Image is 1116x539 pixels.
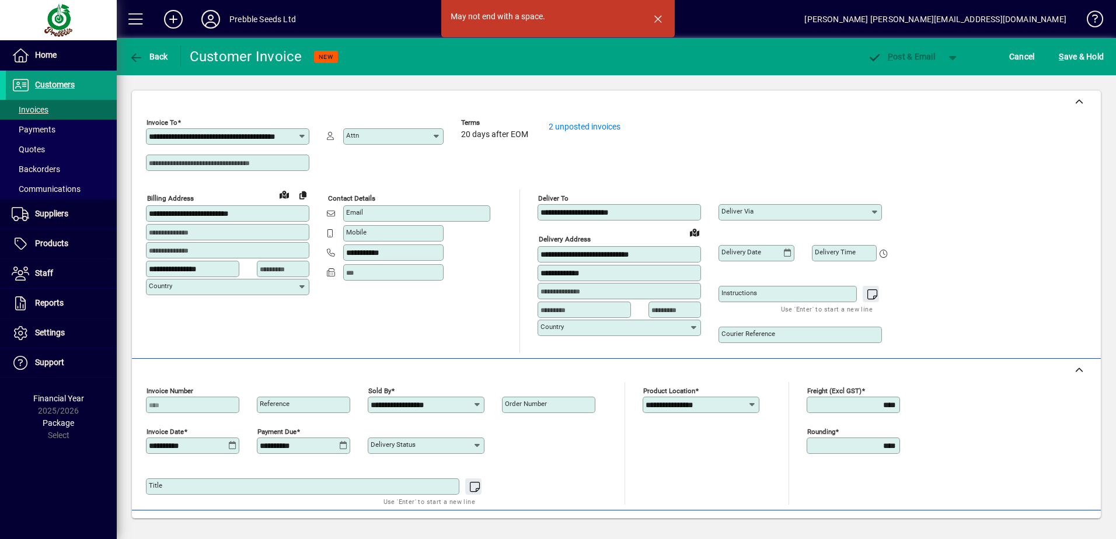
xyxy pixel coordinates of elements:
[721,248,761,256] mat-label: Delivery date
[1056,46,1107,67] button: Save & Hold
[867,52,935,61] span: ost & Email
[260,400,290,408] mat-label: Reference
[35,50,57,60] span: Home
[6,318,117,348] a: Settings
[35,298,64,307] span: Reports
[12,184,81,194] span: Communications
[383,495,475,508] mat-hint: Use 'Enter' to start a new line
[721,207,754,215] mat-label: Deliver via
[695,516,764,537] button: Product History
[807,428,835,436] mat-label: Rounding
[147,118,177,127] mat-label: Invoice To
[6,120,117,139] a: Payments
[505,400,547,408] mat-label: Order number
[6,289,117,318] a: Reports
[368,387,391,395] mat-label: Sold by
[35,358,64,367] span: Support
[33,394,84,403] span: Financial Year
[6,139,117,159] a: Quotes
[1006,46,1038,67] button: Cancel
[117,46,181,67] app-page-header-button: Back
[6,179,117,199] a: Communications
[319,53,333,61] span: NEW
[43,418,74,428] span: Package
[35,268,53,278] span: Staff
[155,9,192,30] button: Add
[721,330,775,338] mat-label: Courier Reference
[1078,2,1101,40] a: Knowledge Base
[643,387,695,395] mat-label: Product location
[1059,47,1104,66] span: ave & Hold
[1021,517,1069,536] span: Product
[12,105,48,114] span: Invoices
[275,185,294,204] a: View on map
[147,428,184,436] mat-label: Invoice date
[147,387,193,395] mat-label: Invoice number
[257,428,297,436] mat-label: Payment due
[804,10,1066,29] div: [PERSON_NAME] [PERSON_NAME][EMAIL_ADDRESS][DOMAIN_NAME]
[35,328,65,337] span: Settings
[862,46,941,67] button: Post & Email
[815,248,856,256] mat-label: Delivery time
[35,209,68,218] span: Suppliers
[129,52,168,61] span: Back
[149,481,162,489] mat-label: Title
[888,52,893,61] span: P
[229,10,296,29] div: Prebble Seeds Ltd
[126,46,171,67] button: Back
[461,130,528,139] span: 20 days after EOM
[1059,52,1063,61] span: S
[190,47,302,66] div: Customer Invoice
[700,517,759,536] span: Product History
[346,228,367,236] mat-label: Mobile
[6,229,117,258] a: Products
[781,302,873,316] mat-hint: Use 'Enter' to start a new line
[294,185,312,204] button: Copy to Delivery address
[12,145,45,154] span: Quotes
[6,159,117,179] a: Backorders
[549,122,620,131] a: 2 unposted invoices
[6,100,117,120] a: Invoices
[35,80,75,89] span: Customers
[12,125,55,134] span: Payments
[149,282,172,290] mat-label: Country
[721,289,757,297] mat-label: Instructions
[538,194,569,202] mat-label: Deliver To
[6,199,117,229] a: Suppliers
[346,131,359,139] mat-label: Attn
[35,239,68,248] span: Products
[685,223,704,242] a: View on map
[192,9,229,30] button: Profile
[6,259,117,288] a: Staff
[807,387,862,395] mat-label: Freight (excl GST)
[6,348,117,377] a: Support
[346,208,363,216] mat-label: Email
[461,119,531,127] span: Terms
[371,440,416,449] mat-label: Delivery status
[1016,516,1075,537] button: Product
[6,41,117,70] a: Home
[12,164,60,174] span: Backorders
[540,323,564,331] mat-label: Country
[1009,47,1035,66] span: Cancel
